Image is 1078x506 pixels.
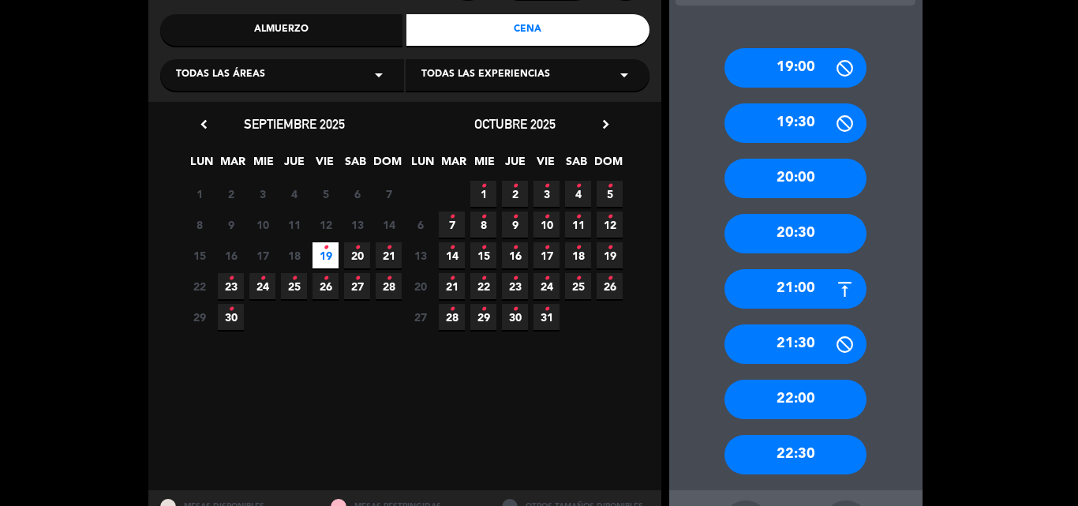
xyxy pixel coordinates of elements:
[376,181,402,207] span: 7
[186,273,212,299] span: 22
[724,48,867,88] div: 19:00
[724,214,867,253] div: 20:30
[386,235,391,260] i: •
[218,212,244,238] span: 9
[724,103,867,143] div: 19:30
[250,152,276,178] span: MIE
[470,181,496,207] span: 1
[313,242,339,268] span: 19
[160,14,403,46] div: Almuerzo
[186,242,212,268] span: 15
[439,273,465,299] span: 21
[219,152,245,178] span: MAR
[563,152,590,178] span: SAB
[533,273,560,299] span: 24
[594,152,620,178] span: DOM
[533,304,560,330] span: 31
[544,266,549,291] i: •
[244,116,345,132] span: septiembre 2025
[218,242,244,268] span: 16
[376,212,402,238] span: 14
[565,212,591,238] span: 11
[313,181,339,207] span: 5
[449,235,455,260] i: •
[449,297,455,322] i: •
[607,266,612,291] i: •
[354,235,360,260] i: •
[291,266,297,291] i: •
[376,242,402,268] span: 21
[249,212,275,238] span: 10
[502,212,528,238] span: 9
[407,304,433,330] span: 27
[186,181,212,207] span: 1
[342,152,369,178] span: SAB
[565,181,591,207] span: 4
[575,174,581,199] i: •
[512,204,518,230] i: •
[228,266,234,291] i: •
[281,242,307,268] span: 18
[344,273,370,299] span: 27
[481,174,486,199] i: •
[439,304,465,330] span: 28
[281,181,307,207] span: 4
[449,204,455,230] i: •
[281,212,307,238] span: 11
[575,266,581,291] i: •
[471,152,497,178] span: MIE
[470,242,496,268] span: 15
[533,181,560,207] span: 3
[724,435,867,474] div: 22:30
[313,212,339,238] span: 12
[597,212,623,238] span: 12
[218,304,244,330] span: 30
[533,242,560,268] span: 17
[615,66,634,84] i: arrow_drop_down
[344,242,370,268] span: 20
[502,181,528,207] span: 2
[440,152,466,178] span: MAR
[439,212,465,238] span: 7
[575,235,581,260] i: •
[186,212,212,238] span: 8
[724,159,867,198] div: 20:00
[281,152,307,178] span: JUE
[407,212,433,238] span: 6
[421,67,550,83] span: Todas las experiencias
[512,266,518,291] i: •
[597,116,614,133] i: chevron_right
[313,273,339,299] span: 26
[369,66,388,84] i: arrow_drop_down
[354,266,360,291] i: •
[597,273,623,299] span: 26
[249,273,275,299] span: 24
[176,67,265,83] span: Todas las áreas
[607,204,612,230] i: •
[470,304,496,330] span: 29
[544,235,549,260] i: •
[312,152,338,178] span: VIE
[249,181,275,207] span: 3
[439,242,465,268] span: 14
[533,152,559,178] span: VIE
[218,273,244,299] span: 23
[502,304,528,330] span: 30
[474,116,556,132] span: octubre 2025
[196,116,212,133] i: chevron_left
[386,266,391,291] i: •
[281,273,307,299] span: 25
[373,152,399,178] span: DOM
[470,212,496,238] span: 8
[481,204,486,230] i: •
[449,266,455,291] i: •
[607,174,612,199] i: •
[502,242,528,268] span: 16
[724,269,867,309] div: 21:00
[533,212,560,238] span: 10
[410,152,436,178] span: LUN
[218,181,244,207] span: 2
[344,212,370,238] span: 13
[597,242,623,268] span: 19
[544,297,549,322] i: •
